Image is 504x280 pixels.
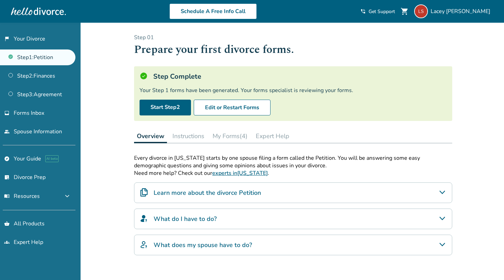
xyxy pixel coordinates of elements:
img: bleumonkey81@hotmail.com [414,4,428,18]
a: Start Step2 [140,100,191,115]
a: Schedule A Free Info Call [169,3,257,19]
p: Every divorce in [US_STATE] starts by one spouse filing a form called the Petition. You will be a... [134,154,452,169]
span: Lacey [PERSON_NAME] [431,8,493,15]
div: Learn more about the divorce Petition [134,182,452,203]
span: inbox [4,110,10,116]
span: Forms Inbox [14,109,44,117]
img: Learn more about the divorce Petition [140,188,148,197]
h4: What do I have to do? [154,214,217,223]
button: Expert Help [253,129,292,143]
span: Resources [4,192,40,200]
h5: Step Complete [153,72,201,81]
iframe: Chat Widget [470,247,504,280]
span: groups [4,239,10,245]
span: menu_book [4,193,10,199]
img: What do I have to do? [140,214,148,223]
span: phone_in_talk [360,9,366,14]
span: shopping_cart [400,7,409,15]
div: Your Step 1 forms have been generated. Your forms specialist is reviewing your forms. [140,87,447,94]
h4: What does my spouse have to do? [154,240,252,249]
button: My Forms(4) [210,129,250,143]
span: AI beta [45,155,59,162]
div: What do I have to do? [134,209,452,229]
div: What does my spouse have to do? [134,235,452,255]
span: people [4,129,10,134]
p: Step 0 1 [134,34,452,41]
button: Overview [134,129,167,143]
h4: Learn more about the divorce Petition [154,188,261,197]
span: expand_more [63,192,71,200]
span: flag_2 [4,36,10,42]
button: Edit or Restart Forms [194,100,271,115]
p: Need more help? Check out our . [134,169,452,177]
span: Get Support [369,8,395,15]
span: explore [4,156,10,161]
span: shopping_basket [4,221,10,226]
a: experts in[US_STATE] [212,169,268,177]
img: What does my spouse have to do? [140,240,148,249]
button: Instructions [170,129,207,143]
h1: Prepare your first divorce forms. [134,41,452,58]
a: phone_in_talkGet Support [360,8,395,15]
span: list_alt_check [4,175,10,180]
